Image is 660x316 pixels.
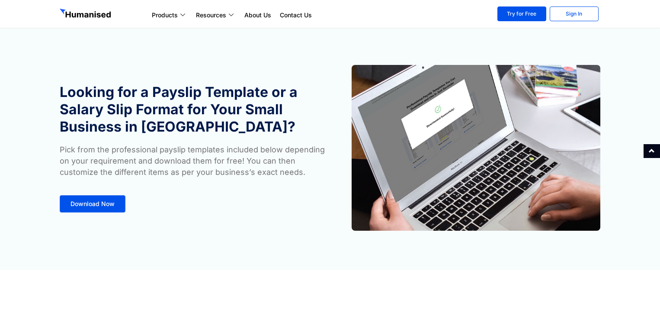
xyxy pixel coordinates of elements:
a: About Us [240,10,276,20]
a: Products [147,10,192,20]
a: Sign In [550,6,599,21]
span: Download Now [70,201,115,207]
h1: Looking for a Payslip Template or a Salary Slip Format for Your Small Business in [GEOGRAPHIC_DATA]? [60,84,326,135]
a: Try for Free [497,6,546,21]
p: Pick from the professional payslip templates included below depending on your requirement and dow... [60,144,326,178]
a: Download Now [60,195,125,213]
img: GetHumanised Logo [60,9,112,20]
a: Resources [192,10,240,20]
a: Contact Us [276,10,316,20]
